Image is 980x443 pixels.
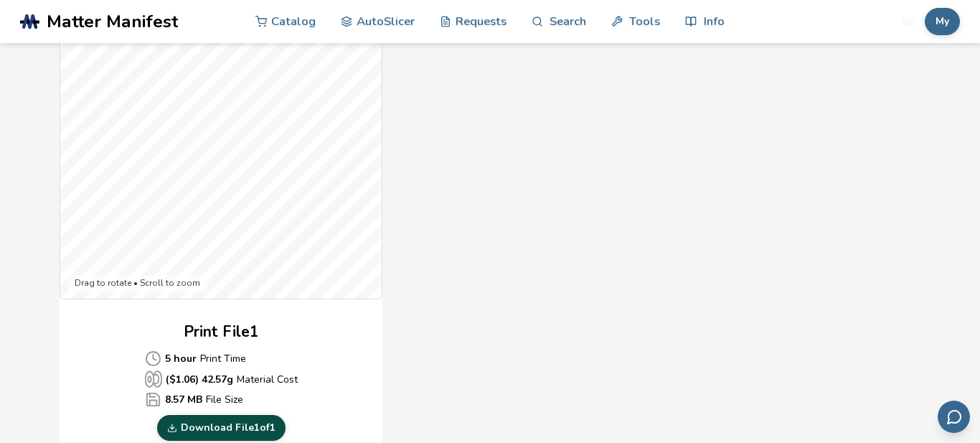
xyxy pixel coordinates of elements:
span: Average Cost [145,370,162,388]
button: My [925,8,960,35]
p: Print Time [145,350,298,367]
span: Matter Manifest [47,11,178,32]
b: ($ 1.06 ) 42.57 g [166,372,233,387]
p: Material Cost [145,370,298,388]
b: 5 hour [165,351,197,366]
b: 8.57 MB [165,392,202,407]
p: File Size [145,391,298,408]
a: Download File1of1 [157,415,286,441]
span: Average Cost [145,391,161,408]
button: Send feedback via email [938,401,970,433]
div: Drag to rotate • Scroll to zoom [67,275,207,292]
h2: Print File 1 [184,321,259,343]
span: Average Cost [145,350,161,367]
